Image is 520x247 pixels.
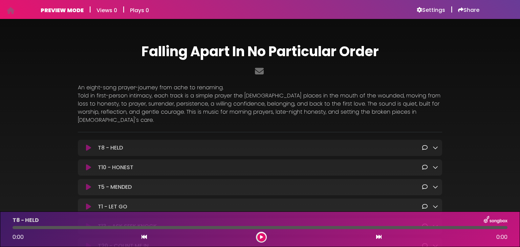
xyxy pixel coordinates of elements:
h6: Plays 0 [130,7,149,14]
span: 0:00 [13,233,24,241]
p: T1 - LET GO [98,203,127,211]
h6: Views 0 [96,7,117,14]
h5: | [89,5,91,14]
a: Settings [417,7,445,14]
h5: | [451,5,453,14]
p: An eight-song prayer-journey from ache to renaming. [78,84,442,92]
a: Share [458,7,479,14]
p: T10 - HONEST [98,163,133,172]
p: Told in first-person intimacy, each track is a simple prayer the [DEMOGRAPHIC_DATA] places in the... [78,92,442,124]
p: T8 - HELD [98,144,123,152]
span: 0:00 [496,233,507,241]
img: songbox-logo-white.png [484,216,507,225]
h6: PREVIEW MODE [41,7,84,14]
p: T8 - HELD [13,216,39,224]
p: T5 - MENDED [98,183,132,191]
h5: | [123,5,125,14]
h1: Falling Apart In No Particular Order [78,43,442,60]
